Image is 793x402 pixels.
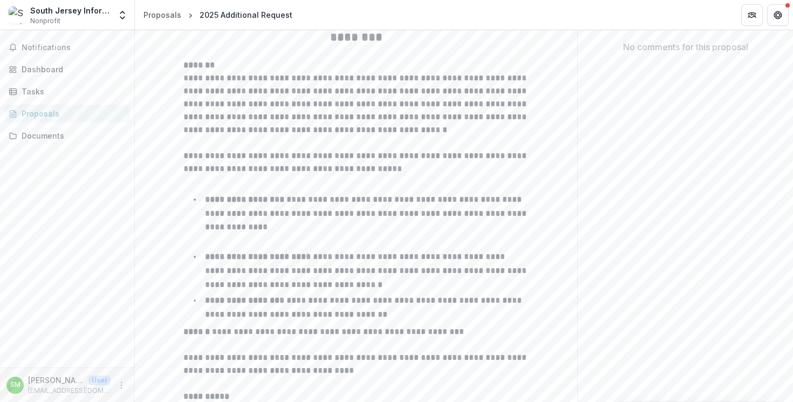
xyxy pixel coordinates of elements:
span: Notifications [22,43,126,52]
div: Stefanie Murray [10,381,20,389]
div: Tasks [22,86,121,97]
button: More [115,379,128,392]
div: Dashboard [22,64,121,75]
button: Get Help [767,4,789,26]
button: Open entity switcher [115,4,130,26]
div: 2025 Additional Request [200,9,292,21]
div: South Jersey Information Equity Project [30,5,111,16]
a: Proposals [139,7,186,23]
nav: breadcrumb [139,7,297,23]
img: South Jersey Information Equity Project [9,6,26,24]
div: Documents [22,130,121,141]
p: [EMAIL_ADDRESS][DOMAIN_NAME] [28,386,111,396]
a: Tasks [4,83,130,100]
button: Notifications [4,39,130,56]
div: Proposals [143,9,181,21]
p: [PERSON_NAME] [28,374,84,386]
button: Partners [741,4,763,26]
div: Proposals [22,108,121,119]
p: No comments for this proposal [623,40,748,53]
a: Proposals [4,105,130,122]
a: Documents [4,127,130,145]
p: User [88,376,111,385]
span: Nonprofit [30,16,60,26]
a: Dashboard [4,60,130,78]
